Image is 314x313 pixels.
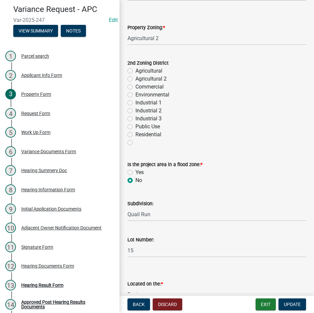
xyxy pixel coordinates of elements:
[61,29,86,34] wm-modal-confirm: Notes
[21,73,62,78] div: Applicant Info Form
[21,264,74,268] div: Hearing Documents Form
[135,75,167,83] label: Agricultural 2
[135,83,164,91] label: Commercial
[21,245,53,249] div: Signature Form
[127,282,163,286] label: Located on the:
[135,176,142,184] label: No
[21,283,63,287] div: Hearing Result Form
[21,149,76,154] div: Variance Documents Form
[5,184,16,195] div: 8
[284,302,301,307] span: Update
[21,111,50,116] div: Request Form
[135,99,162,107] label: Industrial 1
[5,280,16,290] div: 13
[13,17,106,23] span: Var-2025-247
[135,91,169,99] label: Environmental
[5,70,16,81] div: 2
[5,299,16,310] div: 14
[127,238,154,242] label: Lot Number:
[135,115,162,123] label: Industrial 3
[5,222,16,233] div: 10
[13,5,114,14] h4: Variance Request - APC
[135,123,160,131] label: Public Use
[5,146,16,157] div: 6
[13,25,58,37] button: View Summary
[61,25,86,37] button: Notes
[5,127,16,138] div: 5
[21,130,50,135] div: Work Up Form
[127,61,169,66] label: 2nd Zoning District
[256,298,276,310] button: Exit
[21,92,51,96] div: Property Form
[109,17,118,23] wm-modal-confirm: Edit Application Number
[21,187,75,192] div: Hearing Information Form
[127,162,202,167] label: Is the project area in a flood zone:
[133,302,145,307] span: Back
[5,51,16,61] div: 1
[21,54,49,58] div: Parcel search
[21,168,67,173] div: Hearing Summery Doc
[127,26,165,30] label: Property Zoning:
[5,108,16,119] div: 4
[5,242,16,252] div: 11
[5,204,16,214] div: 9
[109,17,118,23] a: Edit
[127,202,153,206] label: Subdivision:
[21,225,102,230] div: Adjacent Owner Notification Document
[5,261,16,271] div: 12
[135,67,162,75] label: Agricultural
[153,298,182,310] button: Discard
[13,29,58,34] wm-modal-confirm: Summary
[135,107,162,115] label: Industrial 2
[5,165,16,176] div: 7
[5,89,16,99] div: 3
[21,207,81,211] div: Initial Application Documents
[21,300,109,309] div: Approved Post Hearing Results Documents
[278,298,306,310] button: Update
[135,168,144,176] label: Yes
[127,298,150,310] button: Back
[135,131,161,139] label: Residential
